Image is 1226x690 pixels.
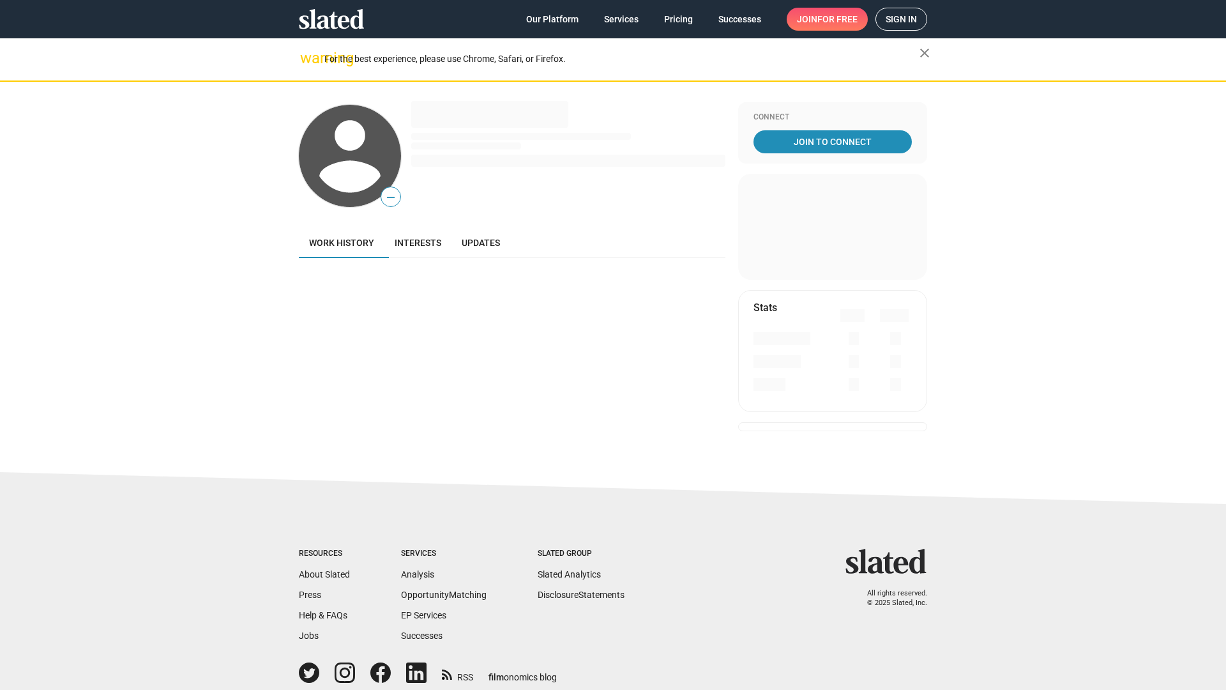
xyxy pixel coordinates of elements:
a: Our Platform [516,8,589,31]
a: filmonomics blog [488,661,557,684]
span: — [381,189,400,206]
a: OpportunityMatching [401,590,487,600]
span: Join To Connect [756,130,909,153]
span: Work history [309,238,374,248]
span: film [488,672,504,682]
a: Work history [299,227,384,258]
a: Pricing [654,8,703,31]
a: Help & FAQs [299,610,347,620]
a: Join To Connect [753,130,912,153]
span: Services [604,8,639,31]
a: Sign in [875,8,927,31]
mat-card-title: Stats [753,301,777,314]
a: Analysis [401,569,434,579]
span: Successes [718,8,761,31]
div: Slated Group [538,549,624,559]
span: Join [797,8,858,31]
span: Sign in [886,8,917,30]
a: RSS [442,664,473,684]
a: Press [299,590,321,600]
a: Joinfor free [787,8,868,31]
a: Jobs [299,631,319,641]
a: About Slated [299,569,350,579]
div: For the best experience, please use Chrome, Safari, or Firefox. [324,50,919,68]
div: Resources [299,549,350,559]
a: Successes [401,631,443,641]
a: Services [594,8,649,31]
a: Slated Analytics [538,569,601,579]
span: Updates [462,238,500,248]
div: Connect [753,112,912,123]
a: DisclosureStatements [538,590,624,600]
mat-icon: close [917,45,932,61]
a: Updates [451,227,510,258]
span: Pricing [664,8,693,31]
span: Our Platform [526,8,579,31]
mat-icon: warning [300,50,315,66]
a: Interests [384,227,451,258]
a: EP Services [401,610,446,620]
span: Interests [395,238,441,248]
a: Successes [708,8,771,31]
span: for free [817,8,858,31]
div: Services [401,549,487,559]
p: All rights reserved. © 2025 Slated, Inc. [854,589,927,608]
